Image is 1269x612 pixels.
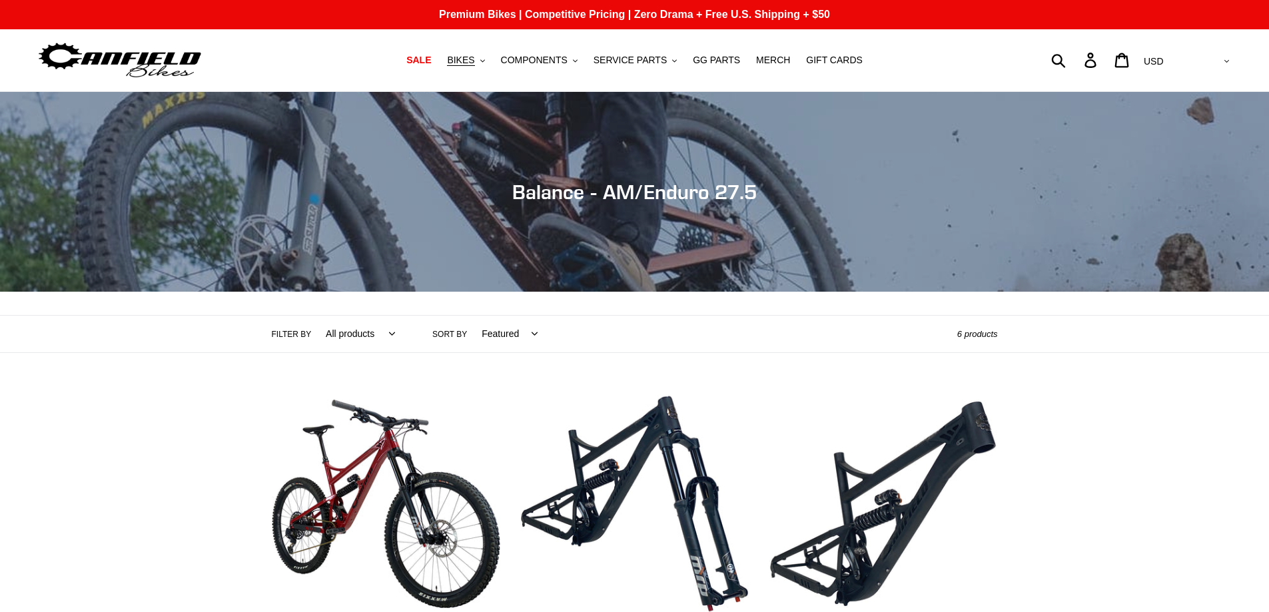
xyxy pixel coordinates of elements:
a: MERCH [749,51,797,69]
span: Balance - AM/Enduro 27.5 [512,180,757,204]
span: MERCH [756,55,790,66]
img: Canfield Bikes [37,39,203,81]
span: SERVICE PARTS [594,55,667,66]
button: SERVICE PARTS [587,51,683,69]
label: Sort by [432,328,467,340]
button: COMPONENTS [494,51,584,69]
a: GIFT CARDS [799,51,869,69]
span: GG PARTS [693,55,740,66]
button: BIKES [440,51,491,69]
label: Filter by [272,328,312,340]
span: SALE [406,55,431,66]
input: Search [1058,45,1092,75]
span: 6 products [957,329,998,339]
span: GIFT CARDS [806,55,863,66]
a: SALE [400,51,438,69]
a: GG PARTS [686,51,747,69]
span: BIKES [447,55,474,66]
span: COMPONENTS [501,55,568,66]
